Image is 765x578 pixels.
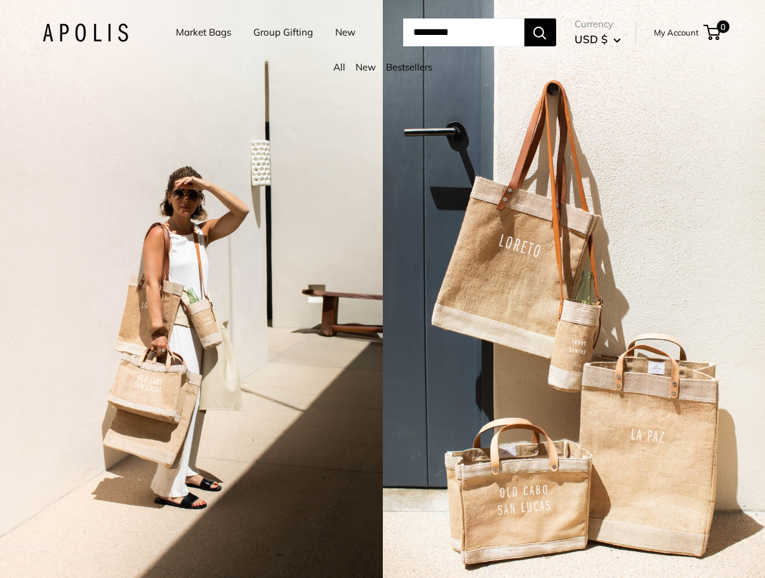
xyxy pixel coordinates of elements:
span: 0 [716,20,729,33]
button: Search [524,18,556,46]
span: USD $ [575,32,608,46]
a: 0 [705,25,721,40]
img: Apolis [43,24,128,42]
a: My Account [654,25,699,40]
button: USD $ [575,29,621,50]
a: Bestsellers [386,61,432,73]
a: Market Bags [176,24,231,41]
a: All [333,61,345,73]
a: Group Gifting [253,24,313,41]
span: Currency [575,15,621,33]
input: Search... [403,18,524,46]
a: New [335,24,356,41]
a: New [356,61,376,73]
